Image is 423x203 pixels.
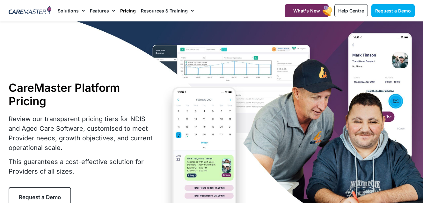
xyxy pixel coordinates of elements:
[9,114,154,152] p: Review our transparent pricing tiers for NDIS and Aged Care Software, customised to meet Provider...
[285,4,329,17] a: What's New
[19,194,61,200] span: Request a Demo
[375,8,411,13] span: Request a Demo
[371,4,415,17] a: Request a Demo
[9,6,52,16] img: CareMaster Logo
[9,157,154,176] p: This guarantees a cost-effective solution for Providers of all sizes.
[9,81,154,108] h1: CareMaster Platform Pricing
[293,8,320,13] span: What's New
[334,4,368,17] a: Help Centre
[338,8,364,13] span: Help Centre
